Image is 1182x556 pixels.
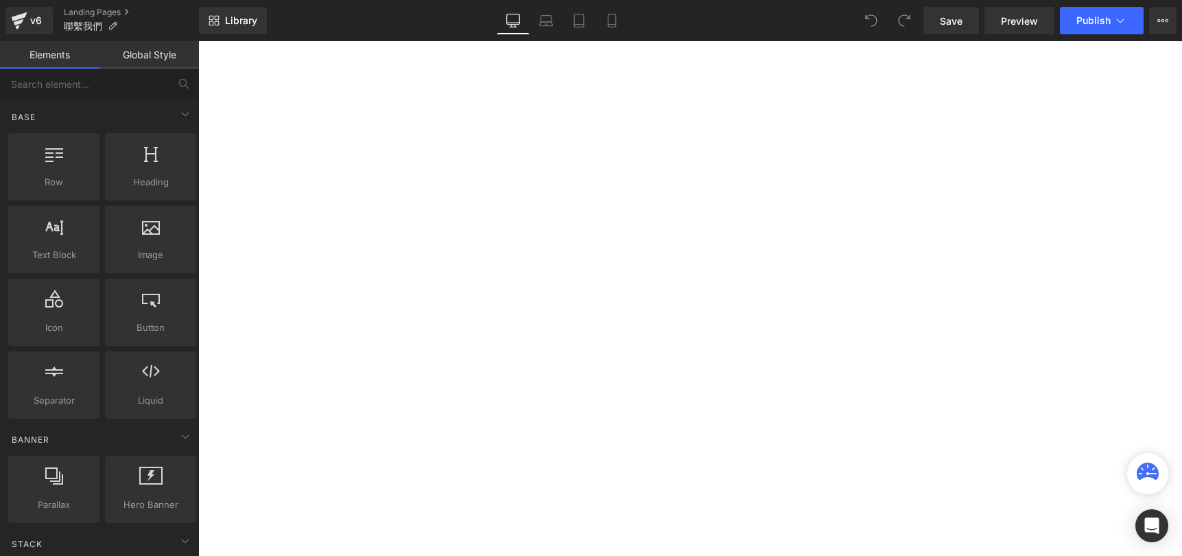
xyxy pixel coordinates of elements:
a: v6 [5,7,53,34]
a: Global Style [99,41,199,69]
span: Preview [1001,14,1038,28]
span: Liquid [109,393,192,408]
a: New Library [199,7,267,34]
span: Publish [1076,15,1111,26]
span: 聯繫我們 [64,21,102,32]
button: Redo [890,7,918,34]
a: Laptop [530,7,563,34]
span: Image [109,248,192,262]
a: Mobile [595,7,628,34]
span: Save [940,14,962,28]
button: Undo [858,7,885,34]
span: Heading [109,175,192,189]
span: Library [225,14,257,27]
a: Landing Pages [64,7,199,18]
span: Icon [12,321,95,335]
span: Parallax [12,498,95,512]
button: More [1149,7,1177,34]
span: Separator [12,393,95,408]
a: Tablet [563,7,595,34]
span: Stack [10,537,44,551]
div: Open Intercom Messenger [1135,509,1168,542]
span: Hero Banner [109,498,192,512]
a: Desktop [497,7,530,34]
a: Preview [984,7,1054,34]
span: Button [109,321,192,335]
span: Banner [10,433,51,446]
span: Text Block [12,248,95,262]
div: v6 [27,12,45,30]
button: Publish [1060,7,1144,34]
span: Row [12,175,95,189]
span: Base [10,111,37,124]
